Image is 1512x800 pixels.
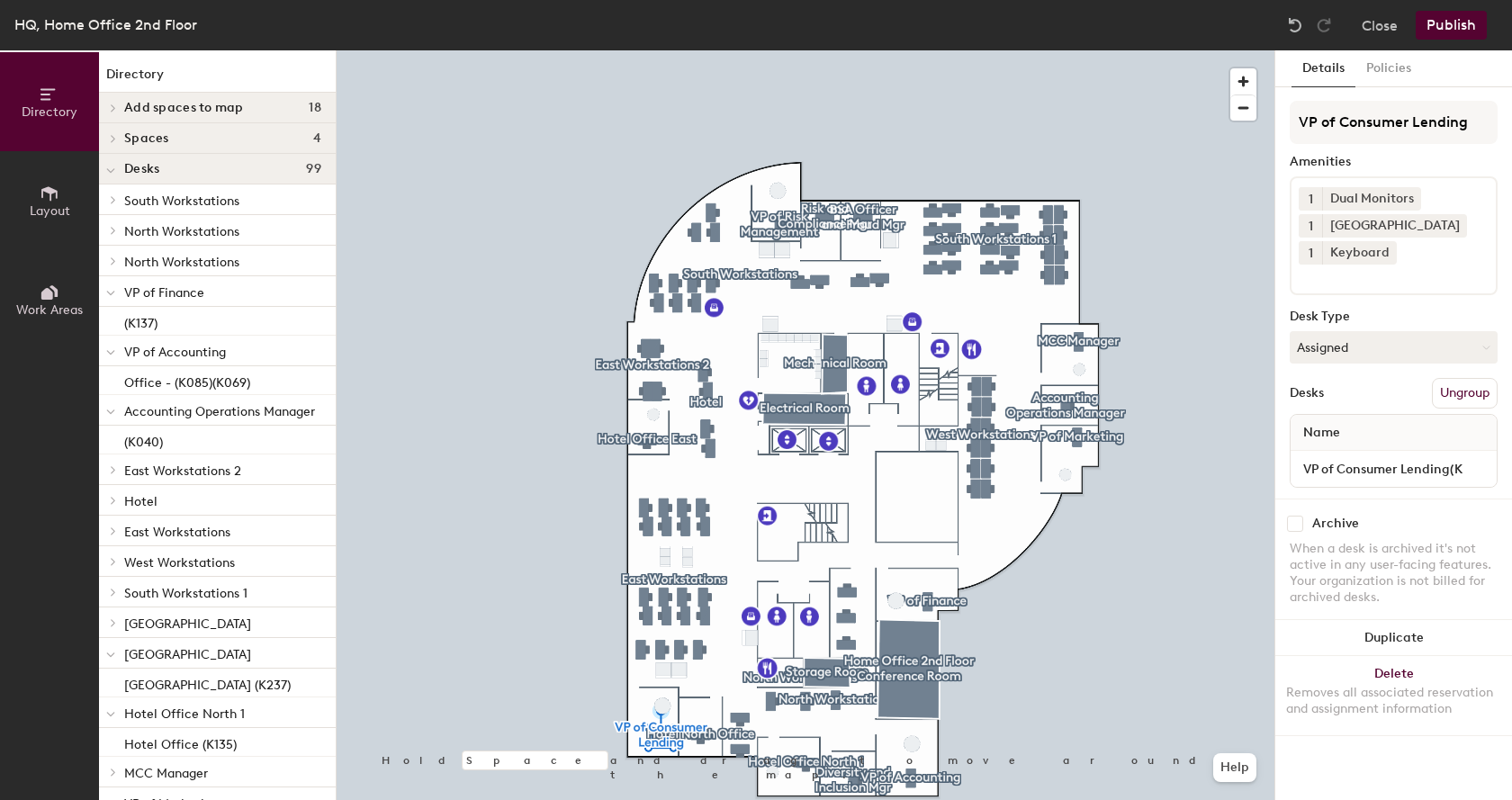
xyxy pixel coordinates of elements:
[1290,310,1498,324] div: Desk Type
[1299,214,1322,238] button: 1
[1355,50,1422,87] button: Policies
[1299,187,1322,211] button: 1
[124,525,230,540] span: East Workstations
[124,404,315,419] span: Accounting Operations Manager
[124,672,291,693] p: [GEOGRAPHIC_DATA] (K237)
[14,13,197,36] div: HQ, Home Office 2nd Floor
[124,732,237,752] p: Hotel Office (K135)
[124,162,159,176] span: Desks
[1322,214,1467,238] div: [GEOGRAPHIC_DATA]
[1275,656,1512,735] button: DeleteRemoves all associated reservation and assignment information
[124,586,247,601] span: South Workstations 1
[124,255,239,270] span: North Workstations
[124,555,235,571] span: West Workstations
[124,706,245,722] span: Hotel Office North 1
[99,65,336,93] h1: Directory
[124,193,239,209] span: South Workstations
[124,463,241,479] span: East Workstations 2
[313,131,321,146] span: 4
[22,104,77,120] span: Directory
[124,766,208,781] span: MCC Manager
[124,285,204,301] span: VP of Finance
[306,162,321,176] span: 99
[124,647,251,662] span: [GEOGRAPHIC_DATA]
[1290,541,1498,606] div: When a desk is archived it's not active in any user-facing features. Your organization is not bil...
[1294,456,1493,481] input: Unnamed desk
[124,429,163,450] p: (K040)
[1322,241,1397,265] div: Keyboard
[124,494,157,509] span: Hotel
[1213,753,1256,782] button: Help
[124,224,239,239] span: North Workstations
[1286,685,1501,717] div: Removes all associated reservation and assignment information
[1309,217,1313,236] span: 1
[1291,50,1355,87] button: Details
[1309,244,1313,263] span: 1
[30,203,70,219] span: Layout
[124,310,157,331] p: (K137)
[1416,11,1487,40] button: Publish
[124,370,250,391] p: Office - (K085)(K069)
[1290,386,1324,400] div: Desks
[1290,331,1498,364] button: Assigned
[1275,620,1512,656] button: Duplicate
[16,302,83,318] span: Work Areas
[1432,378,1498,409] button: Ungroup
[124,101,244,115] span: Add spaces to map
[124,345,226,360] span: VP of Accounting
[124,131,169,146] span: Spaces
[309,101,321,115] span: 18
[1362,11,1398,40] button: Close
[1294,417,1349,449] span: Name
[1312,517,1359,531] div: Archive
[1315,16,1333,34] img: Redo
[1299,241,1322,265] button: 1
[1290,155,1498,169] div: Amenities
[1309,190,1313,209] span: 1
[124,616,251,632] span: [GEOGRAPHIC_DATA]
[1322,187,1421,211] div: Dual Monitors
[1286,16,1304,34] img: Undo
